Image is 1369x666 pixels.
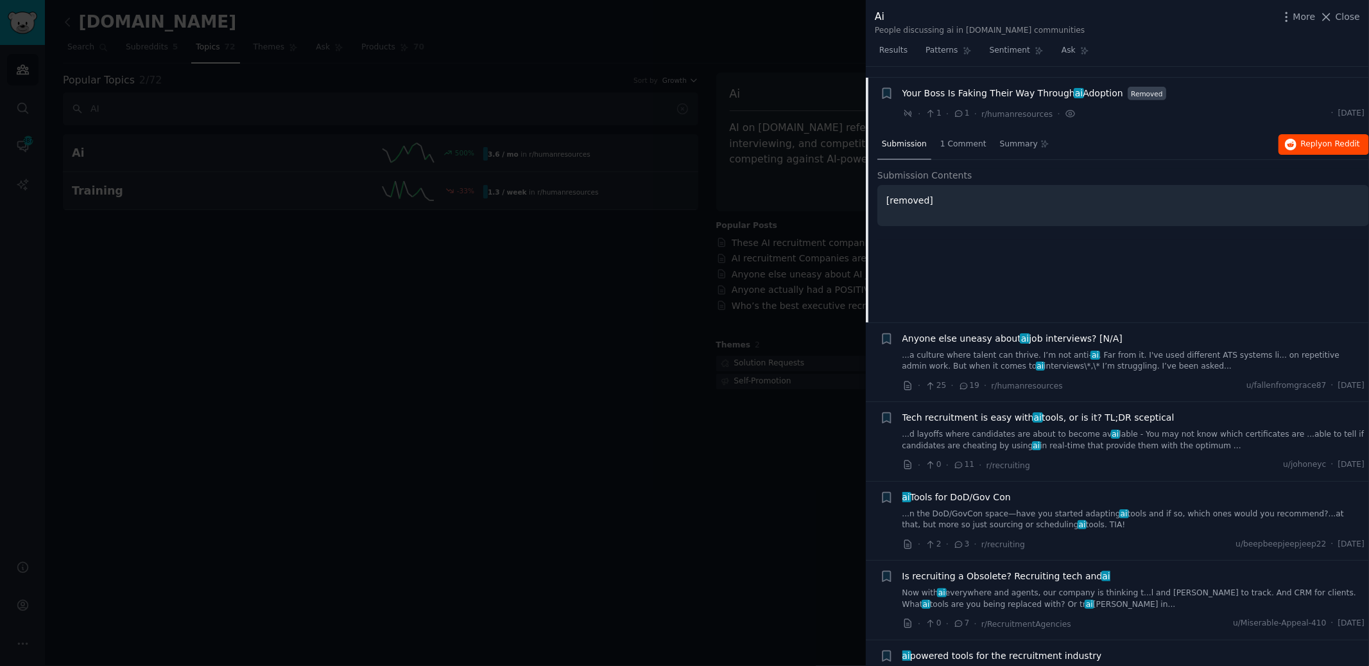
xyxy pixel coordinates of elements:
span: Ask [1062,45,1076,57]
span: · [1331,539,1334,550]
a: ...d layoffs where candidates are about to become available - You may not know which certificates... [902,429,1365,451]
span: Patterns [926,45,958,57]
span: · [974,538,977,551]
a: Now withaieverywhere and agents, our company is thinking t...l and [PERSON_NAME] to track. And CR... [902,588,1365,610]
button: Replyon Reddit [1279,134,1369,155]
span: [DATE] [1338,539,1365,550]
span: ai [901,651,911,661]
span: · [1057,107,1060,121]
span: ai [1074,88,1084,98]
span: · [946,107,949,121]
span: ai [1090,351,1099,360]
span: ai [1020,333,1030,344]
span: Sentiment [990,45,1030,57]
span: 3 [953,539,969,550]
span: Submission [882,139,927,150]
a: Tech recruitment is easy withaitools, or is it? TL;DR sceptical [902,411,1175,425]
span: · [918,459,920,472]
span: · [1331,380,1334,392]
a: Results [875,40,912,67]
span: · [1331,108,1334,119]
a: Ask [1057,40,1094,67]
span: · [918,379,920,392]
span: r/RecruitmentAgencies [981,620,1071,629]
span: 2 [925,539,941,550]
span: Tools for DoD/Gov Con [902,491,1011,504]
span: · [979,459,981,472]
span: 1 Comment [940,139,986,150]
span: · [918,617,920,631]
span: ai [1101,571,1112,581]
span: · [918,107,920,121]
a: Sentiment [985,40,1048,67]
span: 7 [953,618,969,629]
span: [DATE] [1338,459,1365,471]
span: · [918,538,920,551]
span: 0 [925,459,941,471]
span: · [974,617,977,631]
span: Summary [1000,139,1038,150]
span: ai [1033,412,1043,423]
span: Tech recruitment is easy with tools, or is it? TL;DR sceptical [902,411,1175,425]
span: on Reddit [1323,139,1360,148]
span: ai [1032,441,1041,450]
a: aiTools for DoD/Gov Con [902,491,1011,504]
a: Anyone else uneasy aboutaijob interviews? [N/A] [902,332,1123,346]
span: · [984,379,986,392]
span: ai [1111,430,1120,439]
span: ai [1085,600,1094,609]
span: r/humanresources [981,110,1053,119]
a: ...n the DoD/GovCon space—have you started adaptingaitools and if so, which ones would you recomm... [902,509,1365,531]
span: 19 [958,380,979,392]
span: Submission Contents [877,169,972,182]
span: r/recruiting [986,461,1030,470]
p: [removed] [886,194,1360,207]
span: 1 [925,108,941,119]
span: u/Miserable-Appeal-410 [1233,618,1326,629]
span: ai [922,600,931,609]
span: 0 [925,618,941,629]
span: u/johoneyc [1283,459,1326,471]
span: · [1331,618,1334,629]
a: Is recruiting a Obsolete? Recruiting tech andai [902,570,1110,583]
a: Patterns [921,40,976,67]
span: Results [879,45,908,57]
span: [DATE] [1338,380,1365,392]
span: · [946,538,949,551]
span: 25 [925,380,946,392]
button: More [1280,10,1316,24]
span: Your Boss Is Faking Their Way Through Adoption [902,87,1123,100]
span: r/recruiting [981,540,1025,549]
span: 1 [953,108,969,119]
span: · [1331,459,1334,471]
span: Reply [1301,139,1360,150]
span: ai [1078,520,1087,529]
button: Close [1320,10,1360,24]
a: aipowered tools for the recruitment industry [902,649,1102,663]
span: [DATE] [1338,618,1365,629]
a: Your Boss Is Faking Their Way ThroughaiAdoption [902,87,1123,100]
span: [DATE] [1338,108,1365,119]
span: Is recruiting a Obsolete? Recruiting tech and [902,570,1110,583]
span: · [946,617,949,631]
span: powered tools for the recruitment industry [902,649,1102,663]
div: People discussing ai in [DOMAIN_NAME] communities [875,25,1085,37]
a: ...a culture where talent can thrive. I’m not anti-ai. Far from it. I've used different ATS syste... [902,350,1365,372]
span: r/humanresources [992,381,1063,390]
span: · [951,379,954,392]
span: Anyone else uneasy about job interviews? [N/A] [902,332,1123,346]
span: · [974,107,977,121]
span: Removed [1128,87,1166,100]
span: ai [901,492,911,502]
span: ai [1036,362,1045,371]
span: u/beepbeepjeepjeep22 [1236,539,1326,550]
span: Close [1336,10,1360,24]
span: ai [1119,509,1128,518]
span: u/fallenfromgrace87 [1246,380,1327,392]
span: 11 [953,459,974,471]
span: · [946,459,949,472]
span: ai [937,588,946,597]
span: More [1293,10,1316,24]
div: Ai [875,9,1085,25]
